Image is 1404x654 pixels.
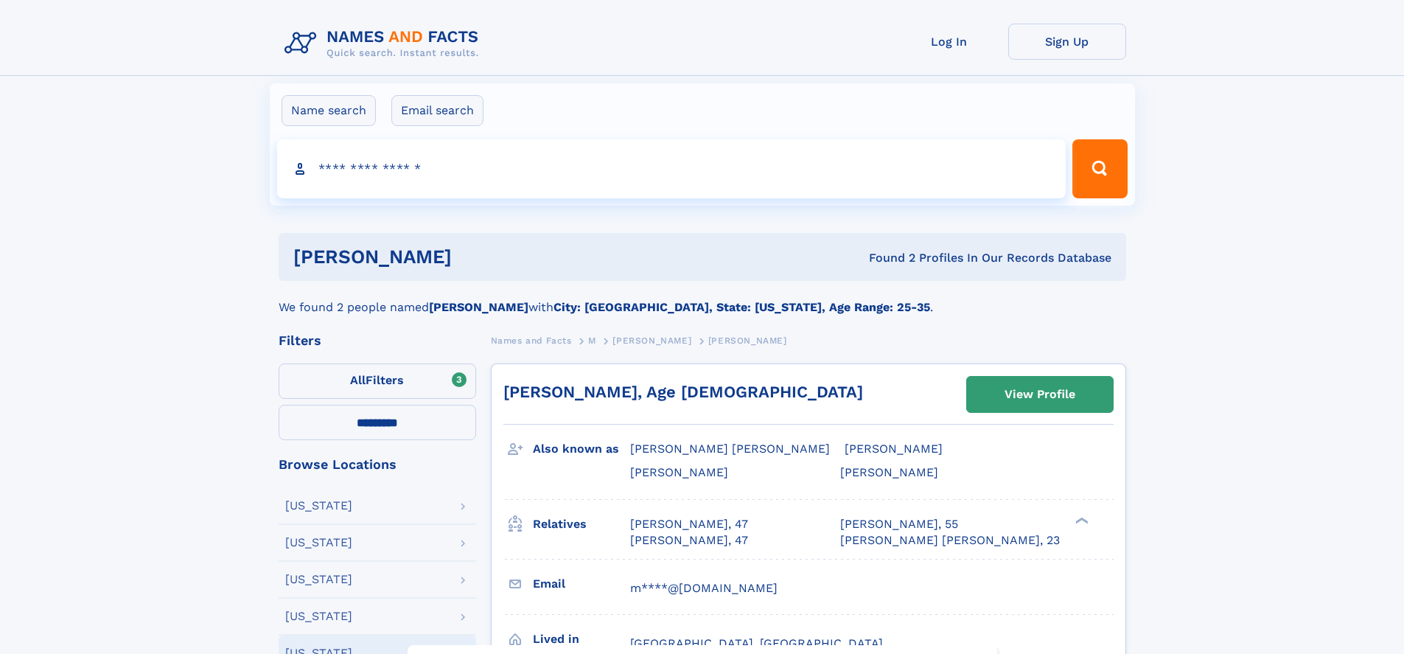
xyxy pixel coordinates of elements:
span: [PERSON_NAME] [630,465,728,479]
a: [PERSON_NAME], 47 [630,532,748,549]
span: [PERSON_NAME] [845,442,943,456]
h3: Lived in [533,627,630,652]
h3: Relatives [533,512,630,537]
div: Found 2 Profiles In Our Records Database [660,250,1111,266]
label: Filters [279,363,476,399]
div: [US_STATE] [285,537,352,549]
div: We found 2 people named with . [279,281,1126,316]
h1: [PERSON_NAME] [293,248,660,266]
h3: Also known as [533,436,630,462]
span: [PERSON_NAME] [612,335,691,346]
input: search input [277,139,1066,198]
div: [US_STATE] [285,500,352,512]
a: [PERSON_NAME], 47 [630,516,748,532]
a: M [588,331,596,349]
label: Name search [282,95,376,126]
a: [PERSON_NAME], 55 [840,516,958,532]
span: All [350,373,366,387]
div: View Profile [1005,378,1075,411]
a: Names and Facts [491,331,572,349]
img: Logo Names and Facts [279,24,491,63]
b: [PERSON_NAME] [429,300,528,314]
div: ❯ [1072,515,1089,525]
label: Email search [391,95,483,126]
div: Browse Locations [279,458,476,471]
div: [US_STATE] [285,574,352,585]
span: [PERSON_NAME] [PERSON_NAME] [630,442,830,456]
a: Log In [890,24,1008,60]
div: [US_STATE] [285,610,352,622]
button: Search Button [1072,139,1127,198]
h3: Email [533,571,630,596]
a: Sign Up [1008,24,1126,60]
span: [GEOGRAPHIC_DATA], [GEOGRAPHIC_DATA] [630,636,883,650]
a: [PERSON_NAME], Age [DEMOGRAPHIC_DATA] [503,383,863,401]
a: [PERSON_NAME] [612,331,691,349]
span: [PERSON_NAME] [708,335,787,346]
b: City: [GEOGRAPHIC_DATA], State: [US_STATE], Age Range: 25-35 [553,300,930,314]
span: [PERSON_NAME] [840,465,938,479]
a: View Profile [967,377,1113,412]
span: M [588,335,596,346]
div: Filters [279,334,476,347]
a: [PERSON_NAME] [PERSON_NAME], 23 [840,532,1060,549]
